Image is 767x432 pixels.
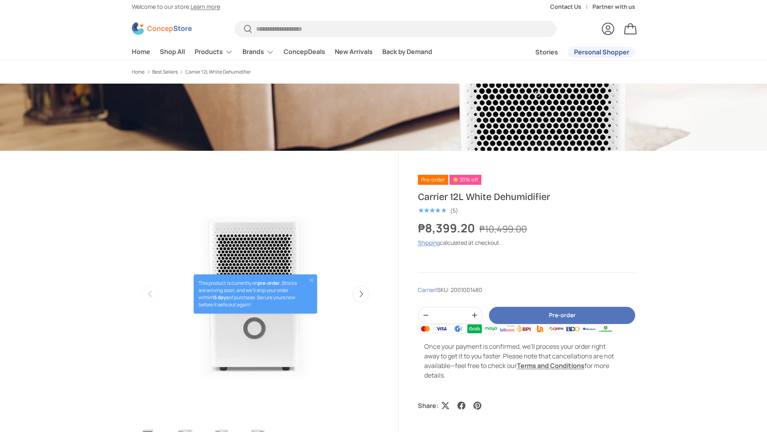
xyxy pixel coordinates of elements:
p: Welcome to our store. [132,2,220,11]
a: 5.0 out of 5.0 stars (5) [418,206,458,214]
a: Brands [242,44,274,60]
button: Pre-order [489,307,635,324]
a: Terms and Conditions [517,361,584,370]
a: Carrier 12L White Dehumidifier [185,70,251,74]
a: Home [132,44,150,60]
div: calculated at checkout. [418,238,635,247]
div: (5) [450,208,458,214]
img: metrobank [582,324,597,334]
strong: pre-order [258,280,280,286]
summary: Products [190,44,238,60]
a: Personal Shopper [568,46,635,58]
img: maya [483,324,499,334]
img: landbank [598,324,613,334]
span: ★★★★★ [418,206,446,214]
img: bdo [565,324,580,334]
strong: 15 days [212,294,229,301]
a: Stories [535,44,558,60]
summary: Brands [238,44,279,60]
a: Home [132,70,145,74]
img: qrph [549,324,564,334]
a: Products [195,44,233,60]
strong: ₱8,399.20 [418,220,477,236]
img: gcash [451,324,466,334]
img: visa [434,324,449,334]
a: Shipping [418,239,440,246]
nav: Primary [132,44,432,60]
img: grabpay [467,324,482,334]
span: Pre-order [418,175,448,185]
nav: Breadcrumbs [132,68,399,76]
div: 5.0 out of 5.0 stars [418,207,446,214]
a: Carrier [418,286,435,294]
span: SKU: [437,286,449,294]
span: 2001001480 [451,286,482,294]
p: Share: [418,401,438,410]
span: Personal Shopper [574,49,629,55]
p: This product is currently on . Stocks are arriving soon, and we’ll ship your order within of purc... [199,280,301,308]
img: ubp [533,324,548,334]
a: Back by Demand [382,44,432,60]
span: | [435,286,482,294]
a: Best Sellers [152,70,178,74]
p: Once your payment is confirmed, we'll process your order right away to get it to you faster. Plea... [424,342,618,380]
img: billease [500,324,515,334]
a: Partner with us [592,2,635,11]
img: bpi [516,324,531,334]
s: ₱10,499.00 [479,222,527,235]
h1: Carrier 12L White Dehumidifier [418,191,635,203]
img: master [418,324,433,334]
a: Shop All [160,44,185,60]
a: Contact Us [550,2,592,11]
a: New Arrivals [335,44,373,60]
img: ConcepStore [132,22,192,35]
a: ConcepDeals [284,44,325,60]
nav: Secondary [516,44,635,60]
span: 20% off [449,175,481,185]
a: Learn more [191,3,220,10]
